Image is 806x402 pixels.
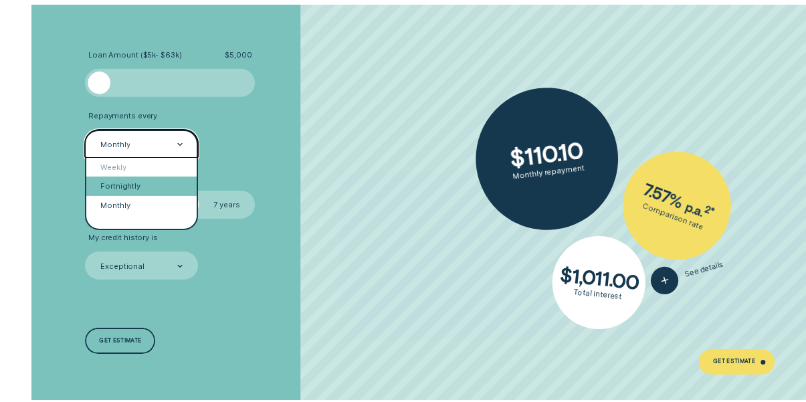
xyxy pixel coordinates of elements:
label: 7 years [199,191,256,219]
div: Fortnightly [86,177,197,195]
span: Loan Amount ( $5k - $63k ) [88,50,181,60]
button: See details [647,250,727,298]
span: My credit history is [88,233,158,242]
div: Exceptional [100,262,144,271]
div: Weekly [86,158,197,177]
span: Repayments every [88,111,157,120]
span: $ 5,000 [225,50,251,60]
span: See details [683,260,724,280]
div: Monthly [100,140,130,149]
a: Get Estimate [698,349,775,375]
div: Monthly [86,196,197,215]
a: Get estimate [85,328,155,353]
